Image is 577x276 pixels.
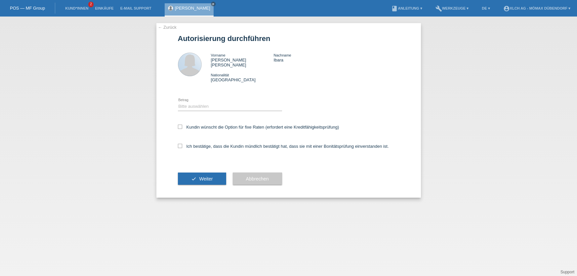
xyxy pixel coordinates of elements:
[178,144,389,149] label: Ich bestätige, dass die Kundin mündlich bestätigt hat, dass sie mit einer Bonitätsprüfung einvers...
[92,6,117,10] a: Einkäufe
[500,6,574,10] a: account_circleXLCH AG - Mömax Dübendorf ▾
[273,53,336,62] div: Ibara
[435,5,442,12] i: build
[178,173,226,185] button: check Weiter
[10,6,45,11] a: POS — MF Group
[88,2,94,7] span: 2
[178,125,339,130] label: Kundin wünscht die Option für fixe Raten (erfordert eine Kreditfähigkeitsprüfung)
[117,6,155,10] a: E-Mail Support
[211,53,274,67] div: [PERSON_NAME] [PERSON_NAME]
[178,34,399,43] h1: Autorisierung durchführen
[158,25,177,30] a: ← Zurück
[62,6,92,10] a: Kund*innen
[211,2,216,6] a: close
[246,176,269,181] span: Abbrechen
[391,5,398,12] i: book
[432,6,472,10] a: buildWerkzeuge ▾
[233,173,282,185] button: Abbrechen
[273,53,291,57] span: Nachname
[478,6,493,10] a: DE ▾
[191,176,196,181] i: check
[211,53,226,57] span: Vorname
[388,6,425,10] a: bookAnleitung ▾
[211,73,229,77] span: Nationalität
[211,72,274,82] div: [GEOGRAPHIC_DATA]
[212,2,215,6] i: close
[560,270,574,274] a: Support
[199,176,213,181] span: Weiter
[175,6,210,11] a: [PERSON_NAME]
[503,5,510,12] i: account_circle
